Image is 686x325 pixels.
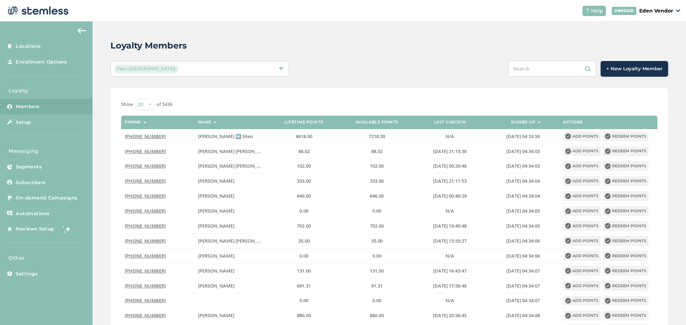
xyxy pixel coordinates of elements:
span: [PERSON_NAME] [198,268,234,274]
button: Add points [563,161,601,171]
label: 2020-06-06 21:11:53 [417,178,483,184]
input: Search [508,61,596,77]
button: Redeem points [603,161,648,171]
label: joe moherly [198,253,264,259]
label: 35.00 [271,238,337,244]
span: [DATE] 20:56:45 [433,312,467,319]
button: Add points [563,266,601,276]
span: 8618.00 [296,133,312,139]
label: 702.00 [344,223,410,229]
span: [DATE] 04:34:03 [506,148,540,154]
span: 35.00 [371,238,383,244]
span: [DATE] 04:34:06 [506,238,540,244]
button: Redeem points [603,266,648,276]
span: N/A [446,253,454,259]
span: [PERSON_NAME] [198,193,234,199]
span: 880.00 [297,312,311,319]
label: 0.00 [344,253,410,259]
label: (918) 527-4095 [125,268,190,274]
button: Redeem points [603,251,648,261]
label: 131.00 [271,268,337,274]
button: Redeem points [603,191,648,201]
h2: Loyalty Members [110,39,187,52]
label: (405) 408-1839 [125,163,190,169]
span: 691.31 [297,283,311,289]
span: [PHONE_NUMBER] [125,223,166,229]
span: [PHONE_NUMBER] [125,283,166,289]
label: 2025-08-20 21:15:30 [417,148,483,154]
button: Add points [563,221,601,231]
label: 2024-01-22 04:34:06 [490,253,556,259]
span: [DATE] 00:20:46 [433,163,467,169]
th: Actions [560,116,657,129]
span: [PERSON_NAME] [198,312,234,319]
label: 2020-07-21 00:40:29 [417,193,483,199]
button: Add points [563,311,601,321]
label: 2023-04-18 16:49:48 [417,223,483,229]
label: 880.00 [271,313,337,319]
span: [PHONE_NUMBER] [125,193,166,199]
span: 702.00 [370,223,384,229]
span: Settings [16,270,38,278]
label: 2024-10-24 17:56:46 [417,283,483,289]
span: Enrollment Options [16,59,67,66]
label: 0.00 [344,208,410,214]
img: icon-sort-1e1d7615.svg [213,122,217,123]
span: [DATE] 00:40:29 [433,193,467,199]
span: [DATE] 04:34:03 [506,163,540,169]
span: Eden ([GEOGRAPHIC_DATA]) [114,65,178,73]
span: [PHONE_NUMBER] [125,133,166,139]
button: Redeem points [603,131,648,141]
span: [DATE] 04:34:05 [506,223,540,229]
label: of 5439 [156,101,172,108]
label: (918) 949-5101 [125,283,190,289]
span: 0.00 [372,208,381,214]
span: [PHONE_NUMBER] [125,268,166,274]
button: Add points [563,281,601,291]
label: (918) 289-4314 [125,178,190,184]
label: (918) 520-3448 [125,223,190,229]
span: Subscribers [16,179,46,186]
span: 702.00 [297,223,311,229]
label: 2024-01-22 04:34:03 [490,148,556,154]
button: Redeem points [603,176,648,186]
label: N/A [417,133,483,139]
span: [PERSON_NAME] [198,208,234,214]
span: Segments [16,163,42,171]
label: 646.00 [271,193,337,199]
label: Show [121,101,133,108]
label: 0.00 [344,298,410,304]
span: 131.00 [370,268,384,274]
span: [DATE] 04:34:06 [506,253,540,259]
label: Juliette Osborn [198,313,264,319]
label: 0.00 [271,253,337,259]
span: [DATE] 21:11:53 [433,178,467,184]
span: Locations [16,43,41,50]
label: 0.00 [271,208,337,214]
span: [DATE] 17:56:46 [433,283,467,289]
label: (918) 402-9463 [125,193,190,199]
img: icon-sort-1e1d7615.svg [143,122,146,123]
button: Add points [563,206,601,216]
span: [DATE] 04:34:08 [506,312,540,319]
button: Redeem points [603,221,648,231]
span: N/A [446,297,454,304]
img: glitter-stars-b7820f95.gif [60,222,74,236]
span: 102.00 [370,163,384,169]
label: N/A [417,208,483,214]
label: 2024-01-22 04:34:08 [490,313,556,319]
label: Phone [125,120,141,125]
span: [DATE] 04:34:07 [506,283,540,289]
button: Redeem points [603,236,648,246]
button: Add points [563,131,601,141]
span: 88.02 [298,148,310,154]
span: N/A [446,133,454,139]
span: [PHONE_NUMBER] [125,208,166,214]
span: On-demand Campaigns [16,194,78,202]
span: [PERSON_NAME] [PERSON_NAME] [198,148,272,154]
span: 7218.00 [369,133,385,139]
label: 646.00 [344,193,410,199]
label: 2021-10-12 15:55:27 [417,238,483,244]
span: + New Loyalty Member [606,65,662,72]
label: 2024-01-22 04:34:07 [490,268,556,274]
